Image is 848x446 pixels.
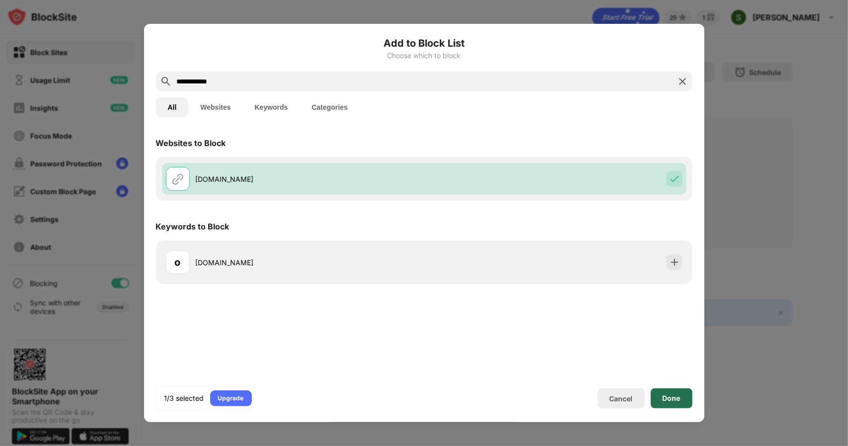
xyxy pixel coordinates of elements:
[175,255,181,270] div: o
[300,97,360,117] button: Categories
[196,257,424,268] div: [DOMAIN_NAME]
[156,222,230,231] div: Keywords to Block
[188,97,242,117] button: Websites
[156,138,226,148] div: Websites to Block
[156,52,693,60] div: Choose which to block
[610,394,633,403] div: Cancel
[156,97,189,117] button: All
[663,394,681,402] div: Done
[196,174,424,184] div: [DOMAIN_NAME]
[677,75,689,87] img: search-close
[160,75,172,87] img: search.svg
[243,97,300,117] button: Keywords
[156,36,693,51] h6: Add to Block List
[164,393,204,403] div: 1/3 selected
[172,173,184,185] img: url.svg
[218,393,244,403] div: Upgrade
